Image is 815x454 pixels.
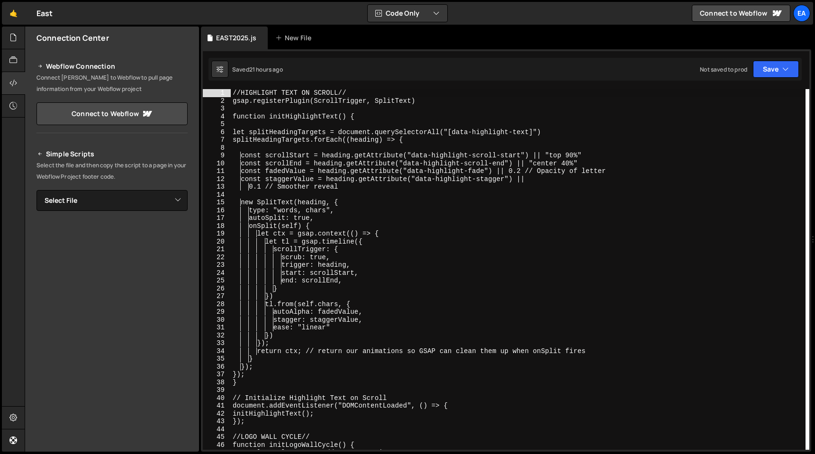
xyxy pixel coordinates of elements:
iframe: YouTube video player [36,227,189,312]
div: 46 [203,441,231,449]
div: 26 [203,285,231,293]
div: EAST2025.js [216,33,256,43]
button: Code Only [368,5,447,22]
div: 21 [203,245,231,254]
div: 8 [203,144,231,152]
div: 36 [203,363,231,371]
div: 10 [203,160,231,168]
div: 4 [203,113,231,121]
div: 23 [203,261,231,269]
div: 29 [203,308,231,316]
div: 37 [203,371,231,379]
h2: Webflow Connection [36,61,188,72]
div: 41 [203,402,231,410]
div: 25 [203,277,231,285]
div: 5 [203,120,231,128]
div: 3 [203,105,231,113]
div: 35 [203,355,231,363]
a: Ea [793,5,810,22]
div: 38 [203,379,231,387]
a: Connect to Webflow [36,102,188,125]
div: 43 [203,418,231,426]
div: 17 [203,214,231,222]
div: 21 hours ago [249,65,283,73]
div: 6 [203,128,231,136]
p: Connect [PERSON_NAME] to Webflow to pull page information from your Webflow project [36,72,188,95]
div: 1 [203,89,231,97]
div: 34 [203,347,231,355]
div: 30 [203,316,231,324]
div: 44 [203,426,231,434]
a: 🤙 [2,2,25,25]
div: 22 [203,254,231,262]
div: 39 [203,386,231,394]
div: 27 [203,292,231,300]
div: 7 [203,136,231,144]
div: 11 [203,167,231,175]
button: Save [753,61,799,78]
h2: Simple Scripts [36,148,188,160]
div: 42 [203,410,231,418]
div: 13 [203,183,231,191]
div: 18 [203,222,231,230]
div: Saved [232,65,283,73]
div: 28 [203,300,231,309]
div: East [36,8,53,19]
div: Not saved to prod [700,65,747,73]
div: 24 [203,269,231,277]
p: Select the file and then copy the script to a page in your Webflow Project footer code. [36,160,188,182]
div: 16 [203,207,231,215]
a: Connect to Webflow [692,5,790,22]
div: 19 [203,230,231,238]
div: 20 [203,238,231,246]
div: 31 [203,324,231,332]
div: 15 [203,199,231,207]
div: 40 [203,394,231,402]
div: 12 [203,175,231,183]
div: 32 [203,332,231,340]
div: 2 [203,97,231,105]
iframe: YouTube video player [36,318,189,403]
div: 14 [203,191,231,199]
div: 45 [203,433,231,441]
div: 9 [203,152,231,160]
h2: Connection Center [36,33,109,43]
div: New File [275,33,315,43]
div: 33 [203,339,231,347]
